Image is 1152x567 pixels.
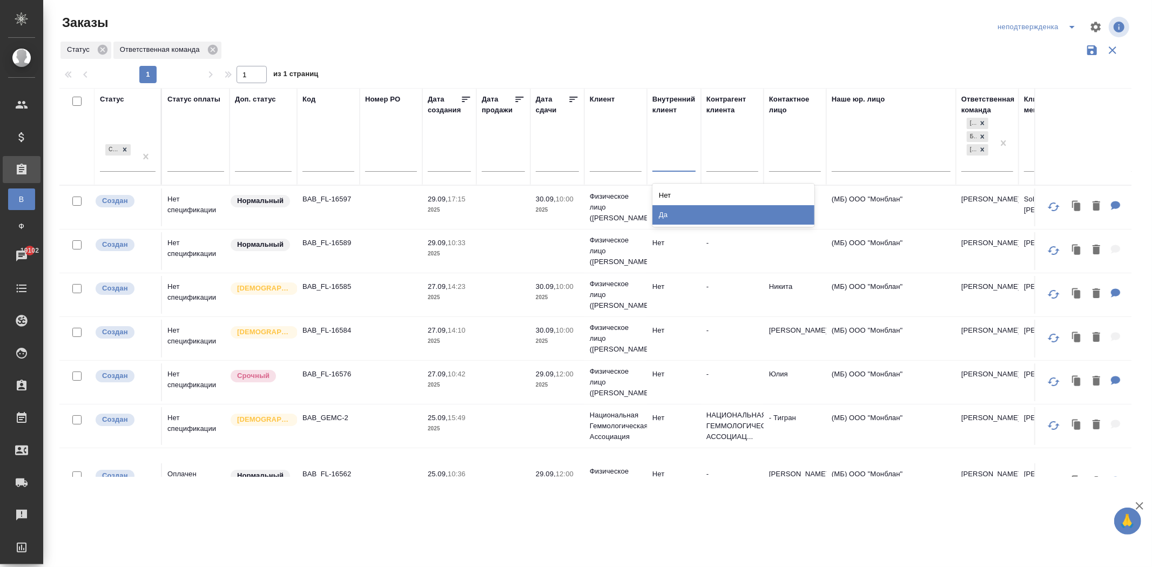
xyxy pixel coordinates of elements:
[1019,188,1081,226] td: Solovkova [PERSON_NAME]
[556,326,574,334] p: 10:00
[237,327,291,337] p: [DEMOGRAPHIC_DATA]
[237,195,284,206] p: Нормальный
[102,239,128,250] p: Создан
[536,205,579,215] p: 2025
[1041,369,1067,395] button: Обновить
[162,232,230,270] td: Нет спецификации
[95,469,156,483] div: Выставляется автоматически при создании заказа
[1087,283,1106,305] button: Удалить
[1067,471,1087,493] button: Клонировать
[706,410,758,442] p: НАЦИОНАЛЬНАЯ ГЕММОЛОГИЧЕСКАЯ АССОЦИАЦ...
[162,276,230,314] td: Нет спецификации
[956,407,1019,445] td: [PERSON_NAME]
[230,194,292,208] div: Статус по умолчанию для стандартных заказов
[365,94,400,105] div: Номер PO
[826,363,956,401] td: (МБ) ООО "Монблан"
[1019,463,1081,501] td: [PERSON_NAME]
[302,413,354,423] p: BAB_GEMC-2
[652,205,814,225] div: Да
[764,463,826,501] td: [PERSON_NAME]
[428,414,448,422] p: 25.09,
[235,94,276,105] div: Доп. статус
[826,188,956,226] td: (МБ) ООО "Монблан"
[967,131,976,143] div: Беговая
[536,326,556,334] p: 30.09,
[230,325,292,340] div: Выставляется автоматически для первых 3 заказов нового контактного лица. Особое внимание
[60,42,111,59] div: Статус
[230,369,292,383] div: Выставляется автоматически, если на указанный объем услуг необходимо больше времени в стандартном...
[826,320,956,357] td: (МБ) ООО "Монблан"
[966,130,989,144] div: Бабушкинская, Беговая, Белгород
[764,363,826,401] td: Юлия
[95,325,156,340] div: Выставляется автоматически при создании заказа
[706,94,758,116] div: Контрагент клиента
[826,276,956,314] td: (МБ) ООО "Монблан"
[237,283,291,294] p: [DEMOGRAPHIC_DATA]
[536,336,579,347] p: 2025
[1102,40,1123,60] button: Сбросить фильтры
[428,292,471,303] p: 2025
[556,195,574,203] p: 10:00
[706,281,758,292] p: -
[237,414,291,425] p: [DEMOGRAPHIC_DATA]
[428,470,448,478] p: 25.09,
[1067,283,1087,305] button: Клонировать
[1067,239,1087,261] button: Клонировать
[302,94,315,105] div: Код
[590,366,642,399] p: Физическое лицо ([PERSON_NAME])
[1067,414,1087,436] button: Клонировать
[102,470,128,481] p: Создан
[1067,327,1087,349] button: Клонировать
[95,413,156,427] div: Выставляется автоматически при создании заказа
[1024,94,1076,116] div: Клиентские менеджеры
[1082,40,1102,60] button: Сохранить фильтры
[428,326,448,334] p: 27.09,
[826,232,956,270] td: (МБ) ООО "Монблан"
[448,470,466,478] p: 10:36
[102,283,128,294] p: Создан
[237,470,284,481] p: Нормальный
[764,320,826,357] td: [PERSON_NAME]
[826,407,956,445] td: (МБ) ООО "Монблан"
[448,195,466,203] p: 17:15
[1019,363,1081,401] td: [PERSON_NAME]
[590,235,642,267] p: Физическое лицо ([PERSON_NAME])
[8,215,35,237] a: Ф
[448,282,466,291] p: 14:23
[590,466,642,498] p: Физическое лицо ([PERSON_NAME])
[706,369,758,380] p: -
[1019,407,1081,445] td: [PERSON_NAME]
[67,44,93,55] p: Статус
[652,413,696,423] p: Нет
[302,325,354,336] p: BAB_FL-16584
[590,322,642,355] p: Физическое лицо ([PERSON_NAME])
[652,281,696,292] p: Нет
[230,281,292,296] div: Выставляется автоматически для первых 3 заказов нового контактного лица. Особое внимание
[428,423,471,434] p: 2025
[556,470,574,478] p: 12:00
[956,276,1019,314] td: [PERSON_NAME]
[536,380,579,390] p: 2025
[956,188,1019,226] td: [PERSON_NAME]
[956,232,1019,270] td: [PERSON_NAME]
[162,463,230,501] td: Оплачен
[273,67,319,83] span: из 1 страниц
[428,336,471,347] p: 2025
[652,325,696,336] p: Нет
[102,370,128,381] p: Создан
[706,238,758,248] p: -
[102,414,128,425] p: Создан
[167,94,220,105] div: Статус оплаты
[536,195,556,203] p: 30.09,
[448,414,466,422] p: 15:49
[1119,510,1137,532] span: 🙏
[482,94,514,116] div: Дата продажи
[1083,14,1109,40] span: Настроить таблицу
[966,143,989,157] div: Бабушкинская, Беговая, Белгород
[100,94,124,105] div: Статус
[1087,327,1106,349] button: Удалить
[8,188,35,210] a: В
[956,463,1019,501] td: [PERSON_NAME]
[428,94,461,116] div: Дата создания
[764,407,826,445] td: - Тигран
